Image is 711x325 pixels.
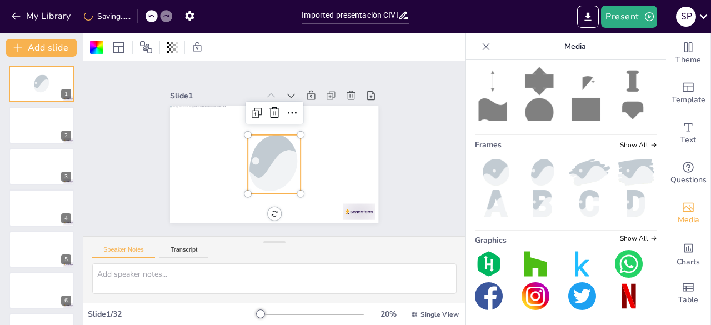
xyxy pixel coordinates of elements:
[615,159,657,186] img: paint.png
[676,7,696,27] div: S P
[9,107,74,143] div: 2
[61,131,71,141] div: 2
[672,94,705,106] span: Template
[61,213,71,223] div: 4
[615,282,643,310] img: graphic
[577,6,599,28] button: Export to PowerPoint
[568,282,596,310] img: graphic
[678,214,699,226] span: Media
[666,113,710,153] div: Add text boxes
[159,246,209,258] button: Transcript
[601,6,657,28] button: Present
[495,33,655,60] p: Media
[522,250,549,278] img: graphic
[620,234,657,242] span: Show all
[475,139,502,150] span: Frames
[568,250,596,278] img: graphic
[61,296,71,306] div: 6
[676,6,696,28] button: S P
[110,38,128,56] div: Layout
[678,294,698,306] span: Table
[475,190,517,217] img: a.png
[680,134,696,146] span: Text
[568,159,610,186] img: paint2.png
[9,231,74,268] div: 5
[6,39,77,57] button: Add slide
[615,250,643,278] img: graphic
[475,282,503,310] img: graphic
[375,309,402,319] div: 20 %
[666,33,710,73] div: Change the overall theme
[568,190,610,217] img: c.png
[9,66,74,102] div: 1
[302,7,397,23] input: Insert title
[666,73,710,113] div: Add ready made slides
[9,272,74,309] div: 6
[61,254,71,264] div: 5
[9,148,74,185] div: 3
[675,54,701,66] span: Theme
[666,193,710,233] div: Add images, graphics, shapes or video
[61,172,71,182] div: 3
[88,309,257,319] div: Slide 1 / 32
[666,153,710,193] div: Get real-time input from your audience
[666,273,710,313] div: Add a table
[92,246,155,258] button: Speaker Notes
[677,256,700,268] span: Charts
[139,41,153,54] span: Position
[522,159,564,186] img: oval.png
[8,7,76,25] button: My Library
[420,310,459,319] span: Single View
[666,233,710,273] div: Add charts and graphs
[522,190,564,217] img: b.png
[670,174,707,186] span: Questions
[190,61,277,98] div: Slide 1
[620,141,657,149] span: Show all
[522,282,549,310] img: graphic
[9,189,74,226] div: 4
[61,89,71,99] div: 1
[475,159,517,186] img: ball.png
[84,11,131,22] div: Saving......
[475,235,507,246] span: Graphics
[475,250,503,278] img: graphic
[615,190,657,217] img: d.png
